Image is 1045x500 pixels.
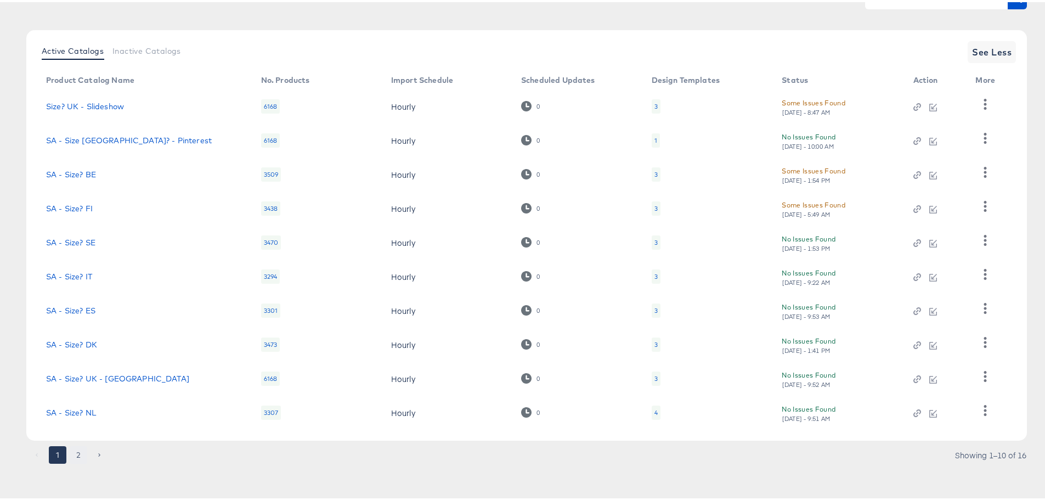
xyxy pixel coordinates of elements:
div: 4 [654,406,658,415]
div: 3301 [261,301,281,316]
span: Active Catalogs [42,44,104,53]
div: Product Catalog Name [46,74,134,82]
div: Import Schedule [391,74,453,82]
td: Hourly [382,291,512,325]
div: 3473 [261,335,280,350]
div: 0 [521,303,540,313]
div: 3 [652,335,660,350]
button: Some Issues Found[DATE] - 1:54 PM [782,163,845,182]
a: SA - Size? BE [46,168,96,177]
td: Hourly [382,325,512,359]
div: 3 [652,369,660,384]
div: Design Templates [652,74,720,82]
div: 3 [654,270,658,279]
span: See Less [972,42,1012,58]
div: 0 [521,201,540,211]
th: Status [773,70,904,87]
a: SA - Size? DK [46,338,97,347]
div: 3 [652,233,660,248]
button: Go to next page [91,444,108,462]
div: 0 [521,371,540,381]
div: Showing 1–10 of 16 [954,449,1027,457]
div: 0 [536,373,540,380]
nav: pagination navigation [26,444,110,462]
div: 0 [521,337,540,347]
div: 3 [654,168,658,177]
div: 0 [536,305,540,312]
div: 0 [521,405,540,415]
div: 0 [536,237,540,244]
button: Go to page 2 [70,444,87,462]
td: Hourly [382,223,512,257]
a: SA - Size? IT [46,270,92,279]
div: 1 [654,134,657,143]
div: 0 [536,168,540,176]
div: 3 [654,304,658,313]
th: Action [905,70,967,87]
div: 6168 [261,97,280,111]
a: SA - Size? FI [46,202,93,211]
a: SA - Size? SE [46,236,95,245]
div: 3 [654,338,658,347]
div: 0 [521,99,540,109]
div: 3470 [261,233,281,248]
td: Hourly [382,87,512,121]
button: page 1 [49,444,66,462]
th: More [967,70,1008,87]
button: Some Issues Found[DATE] - 8:47 AM [782,95,845,114]
a: SA - Size? ES [46,304,95,313]
td: Hourly [382,121,512,155]
div: 0 [536,134,540,142]
a: SA - Size [GEOGRAPHIC_DATA]? - Pinterest [46,134,212,143]
div: Some Issues Found [782,95,845,106]
div: Some Issues Found [782,163,845,175]
a: Size? UK - Slideshow [46,100,124,109]
span: Inactive Catalogs [112,44,181,53]
div: [DATE] - 1:54 PM [782,175,831,182]
div: 0 [536,100,540,108]
div: 3509 [261,165,281,179]
div: 3 [654,100,658,109]
div: 3294 [261,267,280,282]
button: See Less [968,39,1016,61]
td: Hourly [382,359,512,394]
div: 3 [654,202,658,211]
div: [DATE] - 8:47 AM [782,106,831,114]
div: 0 [536,339,540,346]
div: 0 [521,167,540,177]
div: 3 [654,236,658,245]
div: 0 [521,235,540,245]
td: Hourly [382,155,512,189]
div: 0 [521,133,540,143]
div: [DATE] - 5:49 AM [782,209,831,216]
td: Hourly [382,189,512,223]
div: 3 [652,301,660,316]
button: Some Issues Found[DATE] - 5:49 AM [782,197,845,216]
div: 0 [536,407,540,414]
div: Scheduled Updates [521,74,595,82]
td: Hourly [382,257,512,291]
div: 3 [652,165,660,179]
td: Hourly [382,394,512,428]
div: 3 [652,199,660,214]
a: SA - Size? UK - [GEOGRAPHIC_DATA] [46,372,189,381]
a: SA - Size? NL [46,406,96,415]
div: 3307 [261,403,281,418]
div: 3438 [261,199,281,214]
div: 0 [521,269,540,279]
div: 3 [652,267,660,282]
div: 0 [536,203,540,210]
div: 4 [652,403,660,418]
div: Some Issues Found [782,197,845,209]
div: 6168 [261,131,280,145]
div: 6168 [261,369,280,384]
div: No. Products [261,74,310,82]
div: 0 [536,271,540,278]
div: 1 [652,131,660,145]
div: 3 [654,372,658,381]
div: 3 [652,97,660,111]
